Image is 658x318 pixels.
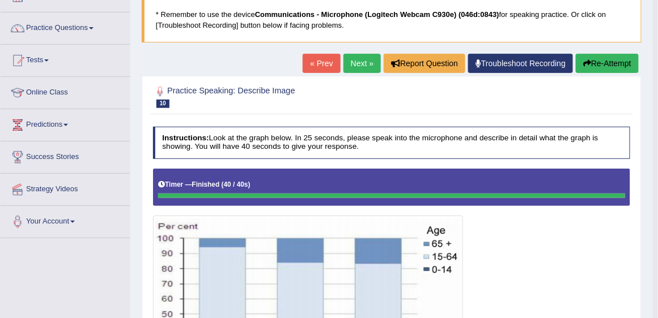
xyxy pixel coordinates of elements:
a: Strategy Videos [1,174,130,202]
h2: Practice Speaking: Describe Image [153,84,449,108]
b: Instructions: [162,134,209,142]
a: Predictions [1,109,130,137]
b: ) [248,181,251,188]
a: Online Class [1,77,130,105]
span: 10 [156,100,169,108]
b: ( [222,181,224,188]
a: Your Account [1,206,130,234]
a: « Prev [303,54,340,73]
b: Communications - Microphone (Logitech Webcam C930e) (046d:0843) [255,10,499,19]
a: Tests [1,45,130,73]
button: Report Question [384,54,465,73]
a: Success Stories [1,141,130,170]
b: 40 / 40s [224,181,248,188]
b: Finished [192,181,220,188]
h5: Timer — [158,181,250,188]
a: Troubleshoot Recording [468,54,573,73]
button: Re-Attempt [576,54,639,73]
a: Next » [343,54,381,73]
h4: Look at the graph below. In 25 seconds, please speak into the microphone and describe in detail w... [153,127,631,159]
a: Practice Questions [1,12,130,41]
